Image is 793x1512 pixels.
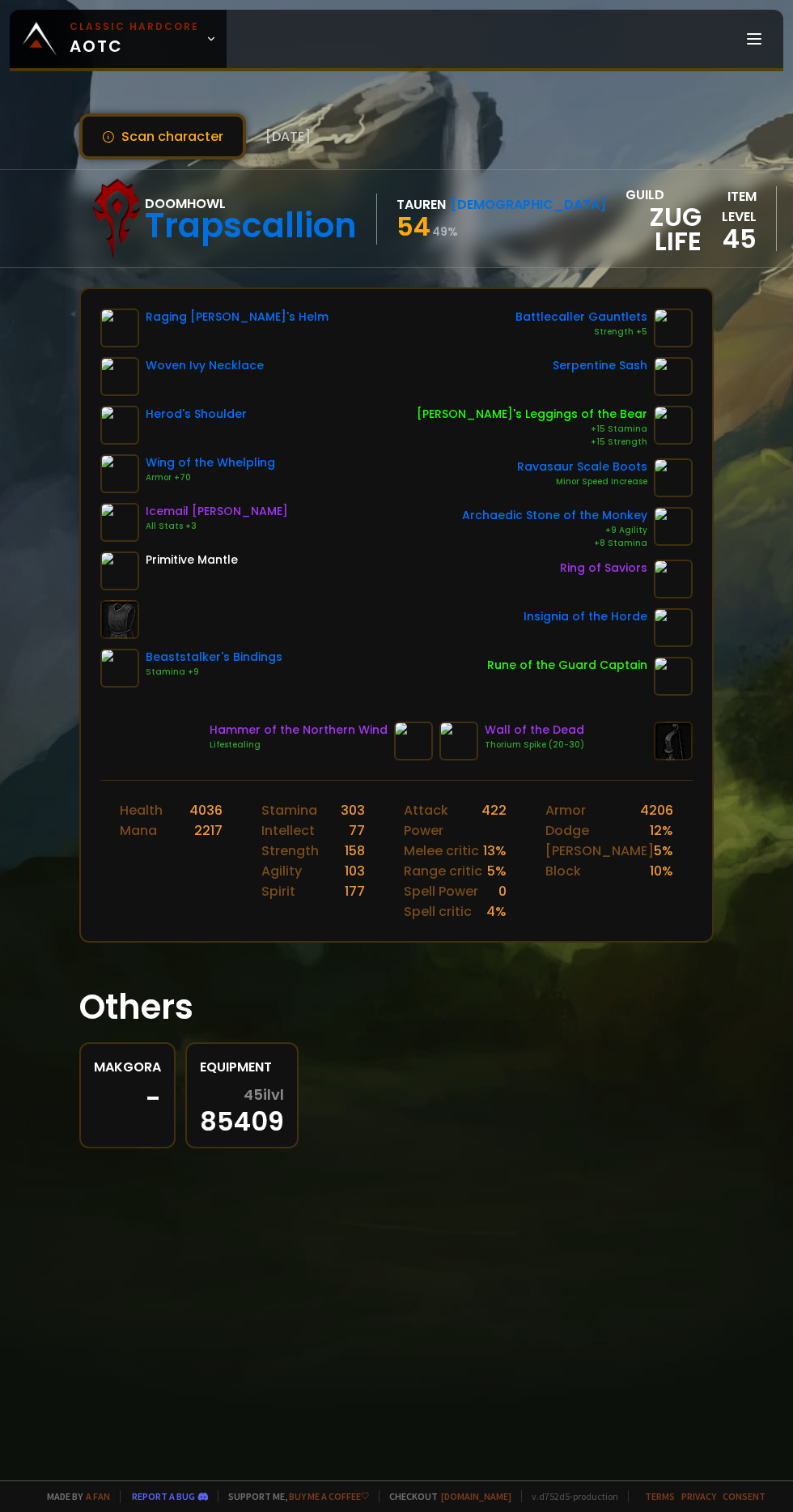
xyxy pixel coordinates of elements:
[100,454,139,493] img: item-13121
[100,503,139,542] img: item-1981
[654,357,693,396] img: item-13118
[120,820,157,841] div: Mana
[553,357,647,374] div: Serpentine Sash
[451,194,606,215] div: [DEMOGRAPHIC_DATA]
[120,800,163,820] div: Health
[462,524,647,537] div: +9 Agility
[545,820,589,841] div: Dodge
[100,357,139,396] img: item-19159
[517,475,647,488] div: Minor Speed Increase
[654,560,693,598] img: item-1447
[645,1490,675,1502] a: Terms
[654,507,693,546] img: item-11118
[625,205,702,253] span: Zug Life
[417,436,647,449] div: +15 Strength
[396,208,430,245] span: 54
[210,722,388,739] div: Hammer of the Northern Wind
[404,901,472,922] div: Spell critic
[404,881,478,901] div: Spell Power
[70,19,199,34] small: Classic Hardcore
[244,1087,284,1103] span: 45 ilvl
[487,861,507,881] div: 5 %
[261,881,295,901] div: Spirit
[37,1490,110,1502] span: Made by
[261,820,315,841] div: Intellect
[486,901,507,922] div: 4 %
[146,309,329,326] div: Raging [PERSON_NAME]'s Helm
[702,227,757,251] div: 45
[341,800,365,820] div: 303
[654,657,693,696] img: item-19120
[261,800,317,820] div: Stamina
[650,820,673,841] div: 12 %
[345,861,365,881] div: 103
[650,861,673,881] div: 10 %
[462,507,647,524] div: Archaedic Stone of the Monkey
[70,19,199,58] span: AOTC
[79,113,246,160] button: Scan character
[265,126,311,147] span: [DATE]
[261,841,319,861] div: Strength
[94,1087,161,1111] div: -
[345,841,365,861] div: 158
[404,861,482,881] div: Range critic
[349,820,365,841] div: 77
[417,406,647,423] div: [PERSON_NAME]'s Leggings of the Bear
[654,309,693,347] img: item-13126
[146,552,238,569] div: Primitive Mantle
[723,1490,765,1502] a: Consent
[146,357,264,374] div: Woven Ivy Necklace
[521,1490,618,1502] span: v. d752d5 - production
[625,185,702,253] div: guild
[79,1042,176,1148] a: Makgora-
[545,841,654,861] div: [PERSON_NAME]
[100,649,139,688] img: item-16681
[654,406,693,445] img: item-10199
[432,224,458,240] small: 49 %
[654,608,693,647] img: item-209625
[404,800,481,841] div: Attack Power
[200,1057,284,1077] div: Equipment
[146,649,282,666] div: Beaststalker's Bindings
[189,800,223,820] div: 4036
[146,666,282,679] div: Stamina +9
[210,739,388,752] div: Lifestealing
[79,982,714,1033] h1: Others
[289,1490,369,1502] a: Buy me a coffee
[545,800,586,820] div: Armor
[515,326,647,339] div: Strength +5
[404,841,479,861] div: Melee critic
[145,194,357,214] div: Doomhowl
[345,881,365,901] div: 177
[218,1490,369,1502] span: Support me,
[524,608,647,625] div: Insignia of the Horde
[100,406,139,445] img: item-7718
[100,552,139,590] img: item-154
[10,10,227,68] a: Classic HardcoreAOTC
[654,458,693,497] img: item-13124
[640,800,673,820] div: 4206
[517,458,647,475] div: Ravasaur Scale Boots
[485,739,584,752] div: Thorium Spike (20-30)
[94,1057,161,1077] div: Makgora
[417,423,647,436] div: +15 Stamina
[146,406,247,423] div: Herod's Shoulder
[146,520,288,533] div: All Stats +3
[132,1490,195,1502] a: Report a bug
[485,722,584,739] div: Wall of the Dead
[185,1042,299,1148] a: Equipment45ilvl85409
[146,471,275,484] div: Armor +70
[498,881,507,901] div: 0
[100,309,139,347] img: item-7719
[462,537,647,550] div: +8 Stamina
[483,841,507,861] div: 13 %
[379,1490,511,1502] span: Checkout
[200,1087,284,1134] div: 85409
[396,194,446,215] div: Tauren
[654,841,673,861] div: 5 %
[146,503,288,520] div: Icemail [PERSON_NAME]
[487,657,647,674] div: Rune of the Guard Captain
[394,722,433,760] img: item-810
[702,186,757,227] div: item level
[261,861,302,881] div: Agility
